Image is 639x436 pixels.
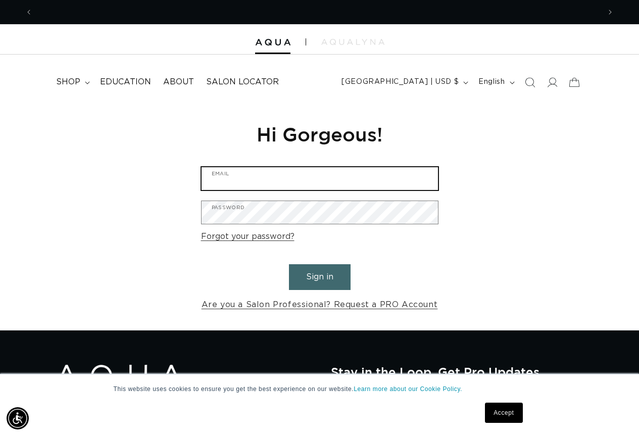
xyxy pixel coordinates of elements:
[505,327,639,436] iframe: Chat Widget
[206,77,279,87] span: Salon Locator
[472,73,518,92] button: English
[201,122,438,147] h1: Hi Gorgeous!
[341,77,459,87] span: [GEOGRAPHIC_DATA] | USD $
[157,71,200,93] a: About
[599,3,621,22] button: Next announcement
[163,77,194,87] span: About
[50,71,94,93] summary: shop
[202,298,438,312] a: Are you a Salon Professional? Request a PRO Account
[335,73,472,92] button: [GEOGRAPHIC_DATA] | USD $
[56,77,80,87] span: shop
[485,403,522,423] a: Accept
[255,39,290,46] img: Aqua Hair Extensions
[321,39,384,45] img: aqualyna.com
[354,385,462,393] a: Learn more about our Cookie Policy.
[114,384,526,394] p: This website uses cookies to ensure you get the best experience on our website.
[478,77,505,87] span: English
[56,365,182,396] img: Aqua Hair Extensions
[519,71,541,93] summary: Search
[18,3,40,22] button: Previous announcement
[202,167,438,190] input: Email
[201,229,294,244] a: Forgot your password?
[7,407,29,429] div: Accessibility Menu
[289,264,351,290] button: Sign in
[94,71,157,93] a: Education
[200,71,285,93] a: Salon Locator
[331,365,583,379] h2: Stay in the Loop, Get Pro Updates
[100,77,151,87] span: Education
